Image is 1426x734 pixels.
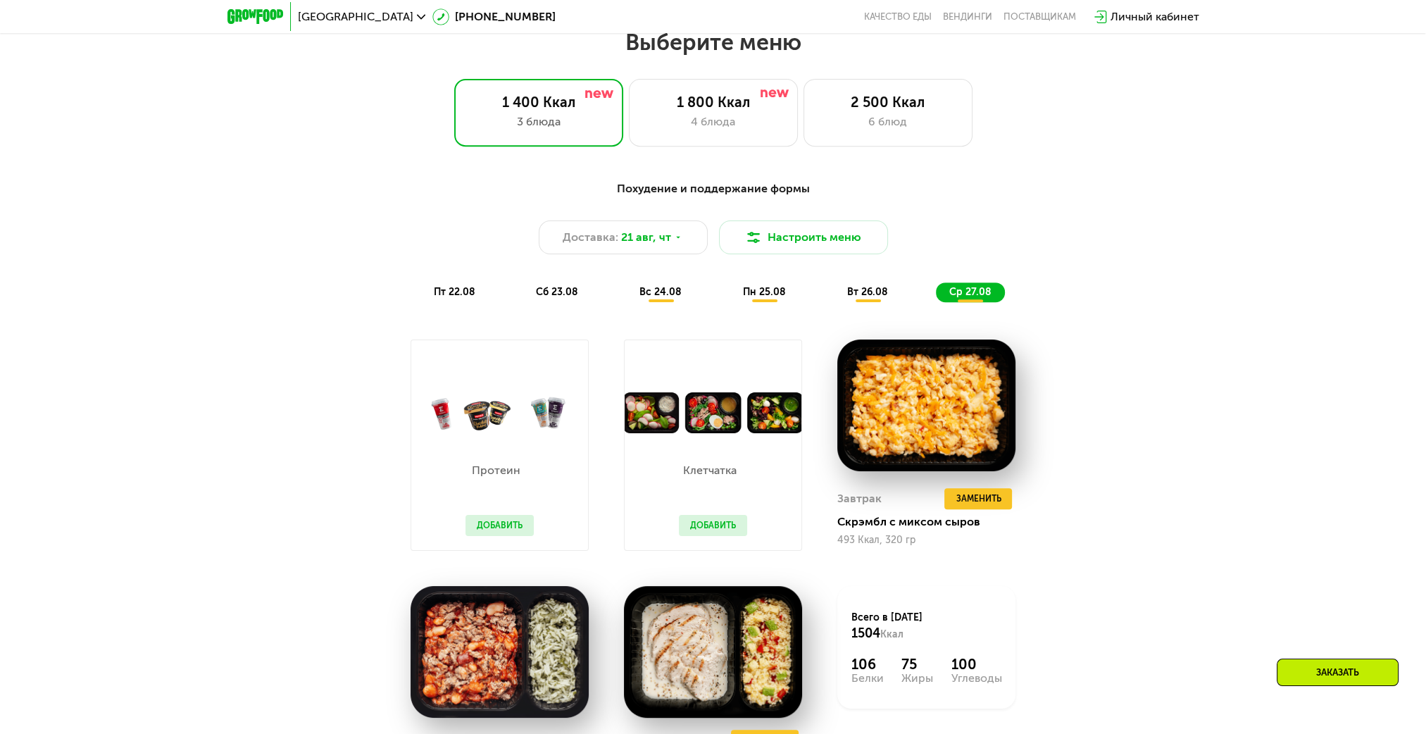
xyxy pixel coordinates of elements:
div: Жиры [901,673,933,684]
div: 4 блюда [644,113,783,130]
span: [GEOGRAPHIC_DATA] [298,11,413,23]
span: вс 24.08 [639,286,682,298]
a: [PHONE_NUMBER] [432,8,556,25]
div: 6 блюд [818,113,958,130]
span: Заменить [956,492,1001,506]
span: пн 25.08 [743,286,786,298]
a: Качество еды [864,11,932,23]
div: Белки [851,673,884,684]
span: 1504 [851,626,880,641]
div: 2 500 Ккал [818,94,958,111]
p: Клетчатка [679,465,740,476]
div: 1 800 Ккал [644,94,783,111]
div: 493 Ккал, 320 гр [837,535,1015,546]
span: Ккал [880,628,903,640]
span: Доставка: [563,229,618,246]
a: Вендинги [943,11,992,23]
div: Заказать [1277,659,1399,686]
div: Всего в [DATE] [851,611,1001,642]
div: 106 [851,656,884,673]
div: 75 [901,656,933,673]
div: Завтрак [837,488,882,509]
button: Добавить [679,515,747,536]
h2: Выберите меню [45,28,1381,56]
p: Протеин [465,465,527,476]
span: ср 27.08 [949,286,991,298]
div: поставщикам [1003,11,1076,23]
span: пт 22.08 [434,286,475,298]
span: вт 26.08 [847,286,888,298]
div: Скрэмбл с миксом сыров [837,515,1027,529]
span: 21 авг, чт [621,229,671,246]
div: 100 [951,656,1001,673]
div: Похудение и поддержание формы [296,180,1130,198]
div: Личный кабинет [1111,8,1199,25]
button: Настроить меню [719,220,888,254]
div: Углеводы [951,673,1001,684]
button: Заменить [944,488,1012,509]
button: Добавить [465,515,534,536]
div: 3 блюда [469,113,608,130]
span: сб 23.08 [536,286,578,298]
div: 1 400 Ккал [469,94,608,111]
